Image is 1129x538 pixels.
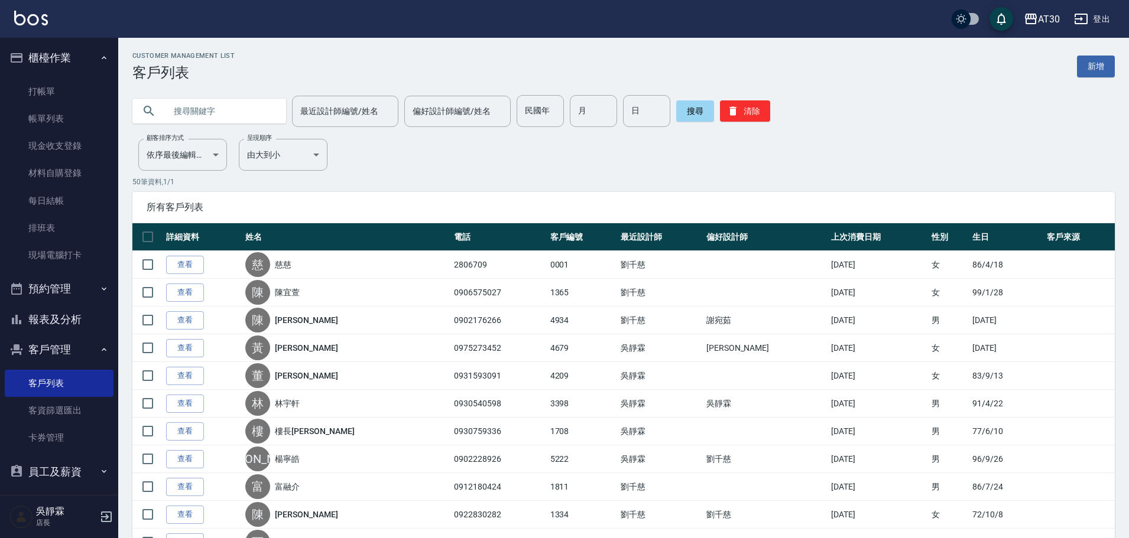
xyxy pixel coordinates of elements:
td: 2806709 [451,251,547,279]
td: 女 [929,501,969,529]
td: 女 [929,251,969,279]
img: Logo [14,11,48,25]
td: [DATE] [828,418,929,445]
td: 3398 [547,390,618,418]
td: 91/4/22 [969,390,1044,418]
div: 富 [245,474,270,499]
a: 現場電腦打卡 [5,242,113,269]
a: 查看 [166,394,204,413]
p: 店長 [36,517,96,528]
button: AT30 [1019,7,1065,31]
td: 1365 [547,279,618,307]
a: 客資篩選匯出 [5,397,113,424]
button: 登出 [1069,8,1115,30]
button: 員工及薪資 [5,457,113,487]
button: 預約管理 [5,273,113,304]
th: 偏好設計師 [703,223,828,251]
div: 陳 [245,308,270,332]
button: 櫃檯作業 [5,43,113,73]
td: [DATE] [828,445,929,473]
td: 1708 [547,418,618,445]
td: [DATE] [828,473,929,501]
td: 0930540598 [451,390,547,418]
a: 客戶列表 [5,370,113,397]
a: 查看 [166,256,204,274]
button: 清除 [720,100,770,122]
td: 男 [929,473,969,501]
button: 報表及分析 [5,304,113,335]
a: [PERSON_NAME] [275,370,338,382]
td: [DATE] [969,334,1044,362]
td: 吳靜霖 [618,390,703,418]
td: 0922830282 [451,501,547,529]
td: 女 [929,362,969,390]
button: 搜尋 [676,100,714,122]
a: 現金收支登錄 [5,132,113,159]
th: 電話 [451,223,547,251]
td: 男 [929,307,969,334]
th: 姓名 [242,223,451,251]
td: 0912180424 [451,473,547,501]
td: 86/4/18 [969,251,1044,279]
td: 女 [929,334,969,362]
td: 83/9/13 [969,362,1044,390]
a: 查看 [166,283,204,302]
td: 0975273452 [451,334,547,362]
button: 客戶管理 [5,334,113,365]
td: 吳靜霖 [703,390,828,418]
td: 5222 [547,445,618,473]
th: 客戶來源 [1044,223,1115,251]
td: [DATE] [828,390,929,418]
a: 查看 [166,311,204,330]
a: 排班表 [5,214,113,242]
a: 打帳單 [5,78,113,105]
a: 查看 [166,506,204,524]
td: 謝宛茹 [703,307,828,334]
td: 0906575027 [451,279,547,307]
th: 詳細資料 [163,223,242,251]
a: 查看 [166,422,204,441]
a: 陳宜萱 [275,286,300,298]
a: 林宇軒 [275,397,300,409]
td: 4679 [547,334,618,362]
a: 查看 [166,450,204,468]
a: 慈慈 [275,259,291,270]
a: 楊寧皓 [275,453,300,465]
td: 99/1/28 [969,279,1044,307]
label: 呈現順序 [247,133,272,142]
td: 男 [929,418,969,445]
td: [DATE] [828,279,929,307]
span: 所有客戶列表 [147,201,1101,213]
h2: Customer Management List [132,52,235,60]
button: save [990,7,1013,31]
td: 女 [929,279,969,307]
div: 陳 [245,280,270,305]
td: [DATE] [828,501,929,529]
td: 男 [929,390,969,418]
a: 新增 [1077,56,1115,77]
td: [DATE] [828,334,929,362]
div: 樓 [245,419,270,444]
th: 客戶編號 [547,223,618,251]
a: 查看 [166,339,204,357]
a: 每日結帳 [5,187,113,214]
td: 0931593091 [451,362,547,390]
a: 樓長[PERSON_NAME] [275,425,354,437]
a: [PERSON_NAME] [275,314,338,326]
a: 帳單列表 [5,105,113,132]
p: 50 筆資料, 1 / 1 [132,177,1115,187]
td: [PERSON_NAME] [703,334,828,362]
th: 生日 [969,223,1044,251]
td: 0902228926 [451,445,547,473]
td: 0001 [547,251,618,279]
img: Person [9,505,33,529]
div: 陳 [245,502,270,527]
td: [DATE] [828,362,929,390]
div: 依序最後編輯時間 [138,139,227,171]
label: 顧客排序方式 [147,133,184,142]
td: 劉千慈 [618,501,703,529]
td: 劉千慈 [703,501,828,529]
div: 慈 [245,252,270,277]
a: [PERSON_NAME] [275,342,338,354]
td: 劉千慈 [618,279,703,307]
